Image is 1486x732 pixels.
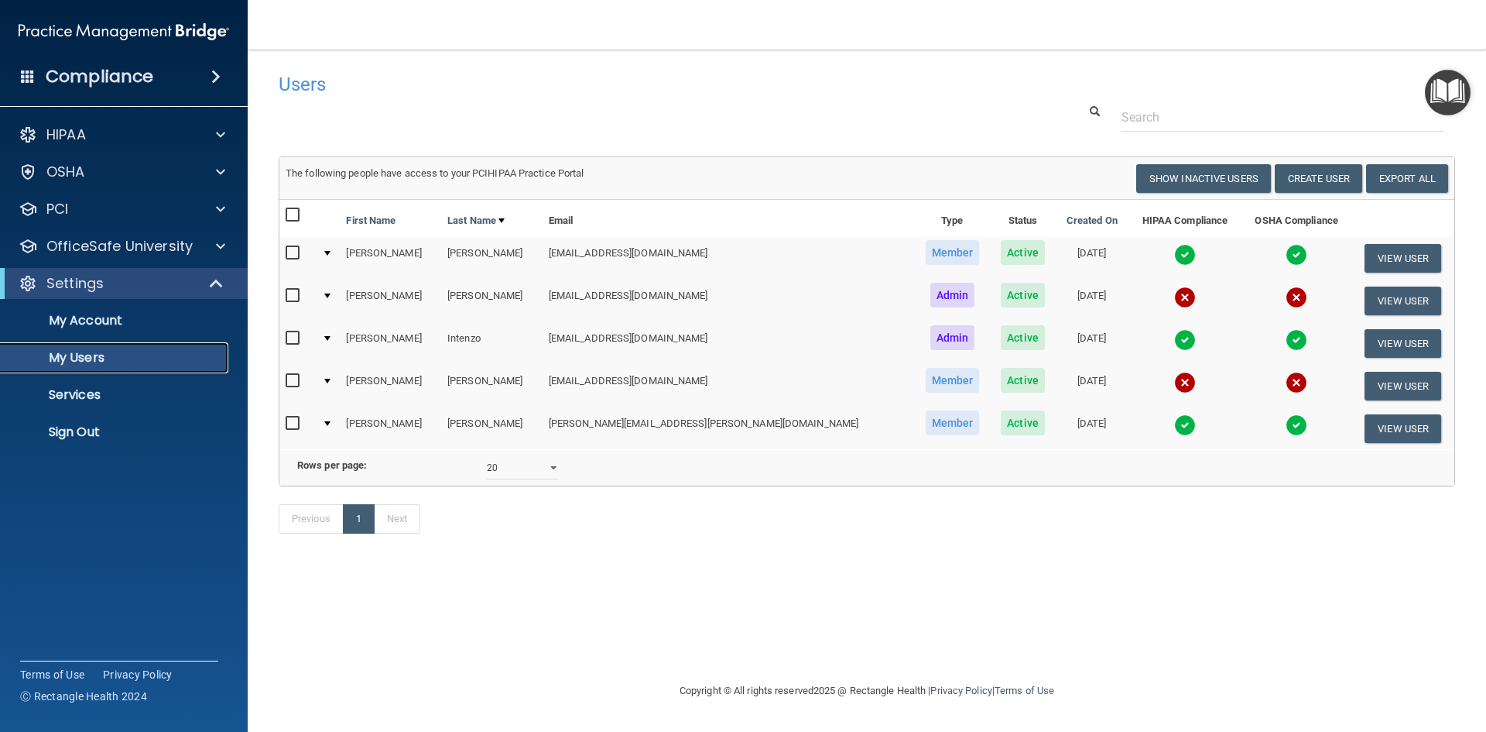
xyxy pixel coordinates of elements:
button: Open Resource Center [1425,70,1471,115]
p: My Users [10,350,221,366]
span: Member [926,411,980,435]
th: Email [543,200,914,237]
b: Rows per page: [297,459,367,471]
button: Show Inactive Users [1136,164,1271,193]
h4: Users [279,74,955,95]
p: Settings [46,274,104,293]
img: tick.e7d51cea.svg [1174,329,1196,351]
h4: Compliance [46,66,153,88]
img: tick.e7d51cea.svg [1286,329,1307,351]
a: Settings [19,274,224,293]
iframe: Drift Widget Chat Controller [1218,622,1467,684]
span: The following people have access to your PCIHIPAA Practice Portal [286,167,584,179]
td: [EMAIL_ADDRESS][DOMAIN_NAME] [543,322,914,365]
span: Admin [930,325,975,350]
th: Status [991,200,1056,237]
input: Search [1121,103,1443,132]
span: Active [1001,411,1045,435]
div: Copyright © All rights reserved 2025 @ Rectangle Health | | [584,666,1149,716]
td: [DATE] [1055,280,1128,322]
td: [PERSON_NAME][EMAIL_ADDRESS][PERSON_NAME][DOMAIN_NAME] [543,407,914,449]
a: OfficeSafe University [19,237,225,256]
a: Terms of Use [995,685,1054,696]
span: Active [1001,368,1045,393]
img: cross.ca9f0e7f.svg [1174,372,1196,393]
span: Active [1001,283,1045,308]
p: HIPAA [46,125,86,144]
td: [DATE] [1055,407,1128,449]
p: My Account [10,313,221,328]
td: [PERSON_NAME] [441,280,543,322]
td: [PERSON_NAME] [340,365,441,407]
span: Active [1001,325,1045,350]
img: tick.e7d51cea.svg [1174,244,1196,266]
img: tick.e7d51cea.svg [1286,244,1307,266]
td: [PERSON_NAME] [340,280,441,322]
a: Privacy Policy [930,685,991,696]
td: [DATE] [1055,237,1128,280]
td: [PERSON_NAME] [441,237,543,280]
button: View User [1364,287,1441,315]
button: View User [1364,372,1441,400]
td: [PERSON_NAME] [441,407,543,449]
td: [DATE] [1055,322,1128,365]
span: Member [926,368,980,393]
p: PCI [46,200,68,218]
img: cross.ca9f0e7f.svg [1286,372,1307,393]
button: Create User [1275,164,1362,193]
td: [DATE] [1055,365,1128,407]
a: Previous [279,504,344,534]
a: Next [374,504,420,534]
a: First Name [346,211,395,230]
td: [EMAIL_ADDRESS][DOMAIN_NAME] [543,365,914,407]
img: PMB logo [19,16,229,47]
a: Privacy Policy [103,667,173,682]
a: OSHA [19,163,225,181]
img: tick.e7d51cea.svg [1286,414,1307,436]
a: Created On [1067,211,1118,230]
td: [EMAIL_ADDRESS][DOMAIN_NAME] [543,237,914,280]
a: Export All [1366,164,1448,193]
a: HIPAA [19,125,225,144]
td: [PERSON_NAME] [340,322,441,365]
a: Last Name [447,211,505,230]
td: [PERSON_NAME] [441,365,543,407]
td: Intenzo [441,322,543,365]
a: PCI [19,200,225,218]
p: Sign Out [10,424,221,440]
p: OSHA [46,163,85,181]
span: Member [926,240,980,265]
th: OSHA Compliance [1241,200,1351,237]
th: HIPAA Compliance [1128,200,1241,237]
span: Active [1001,240,1045,265]
img: tick.e7d51cea.svg [1174,414,1196,436]
span: Admin [930,283,975,308]
img: cross.ca9f0e7f.svg [1174,287,1196,308]
p: OfficeSafe University [46,237,193,256]
td: [PERSON_NAME] [340,237,441,280]
button: View User [1364,414,1441,443]
td: [EMAIL_ADDRESS][DOMAIN_NAME] [543,280,914,322]
th: Type [914,200,991,237]
span: Ⓒ Rectangle Health 2024 [20,689,147,704]
img: cross.ca9f0e7f.svg [1286,287,1307,308]
button: View User [1364,244,1441,273]
a: Terms of Use [20,667,84,682]
td: [PERSON_NAME] [340,407,441,449]
p: Services [10,387,221,403]
a: 1 [343,504,375,534]
button: View User [1364,329,1441,358]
